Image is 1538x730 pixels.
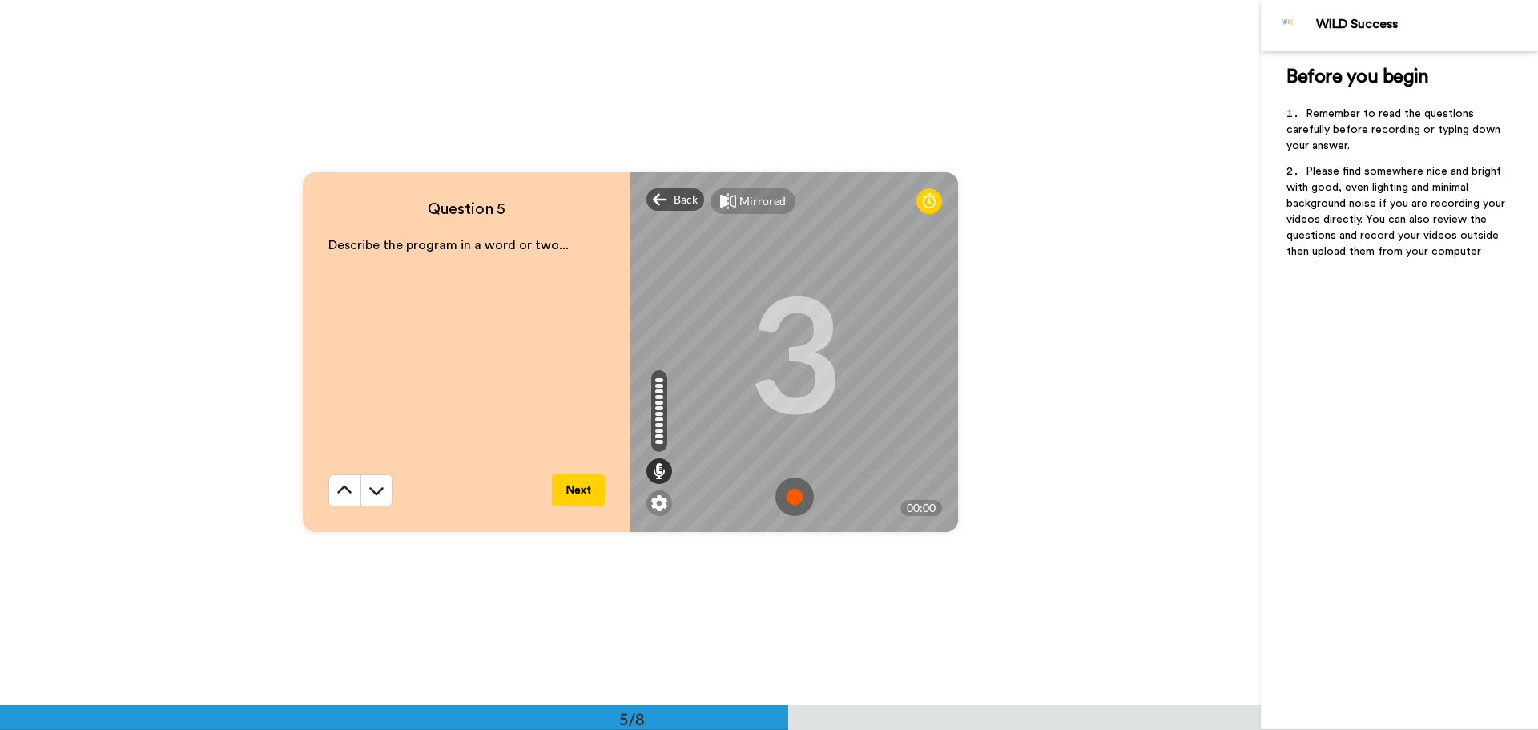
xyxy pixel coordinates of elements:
div: Mirrored [739,193,786,209]
img: ic_gear.svg [651,495,667,511]
span: Please find somewhere nice and bright with good, even lighting and minimal background noise if yo... [1286,166,1508,257]
div: 5/8 [594,708,670,730]
img: ic_record_start.svg [775,478,814,516]
img: Profile Image [1270,6,1308,45]
button: Next [552,474,605,506]
div: WILD Success [1316,17,1537,32]
span: Before you begin [1286,67,1428,87]
h4: Question 5 [328,198,605,220]
div: Back [646,188,704,211]
div: 00:00 [900,500,942,516]
span: Describe the program in a word or two... [328,239,569,252]
div: 3 [748,292,841,412]
span: Back [674,192,698,208]
span: Remember to read the questions carefully before recording or typing down your answer. [1286,108,1504,151]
